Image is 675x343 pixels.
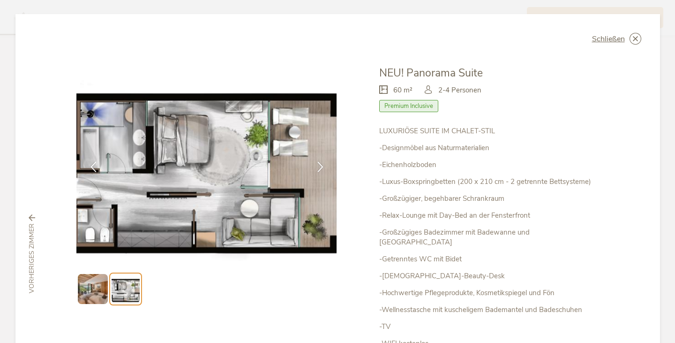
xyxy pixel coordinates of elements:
span: 2-4 Personen [438,85,481,95]
p: -Eichenholzboden [379,160,599,170]
span: Schließen [592,35,625,43]
img: Preview [112,275,140,303]
img: Preview [78,274,108,304]
p: -Großzügiges Badezimmer mit Badewanne und [GEOGRAPHIC_DATA] [379,228,599,247]
p: -Getrenntes WC mit Bidet [379,254,599,264]
span: NEU! Panorama Suite [379,66,483,80]
span: Premium Inclusive [379,100,438,112]
p: -Luxus-Boxspringbetten (200 x 210 cm - 2 getrennte Bettsysteme) [379,177,599,187]
span: 60 m² [393,85,412,95]
p: -Großzügiger, begehbarer Schrankraum [379,194,599,204]
span: vorheriges Zimmer [27,223,37,293]
p: -[DEMOGRAPHIC_DATA]-Beauty-Desk [379,271,599,281]
p: -Relax-Lounge mit Day-Bed an der Fensterfront [379,211,599,221]
img: NEU! Panorama Suite [76,66,337,261]
p: LUXURIÖSE SUITE IM CHALET-STIL [379,126,599,136]
p: -Designmöbel aus Naturmaterialien [379,143,599,153]
p: -TV [379,322,599,332]
p: -Hochwertige Pflegeprodukte, Kosmetikspiegel und Fön [379,288,599,298]
p: -Wellnesstasche mit kuscheligem Bademantel und Badeschuhen [379,305,599,315]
